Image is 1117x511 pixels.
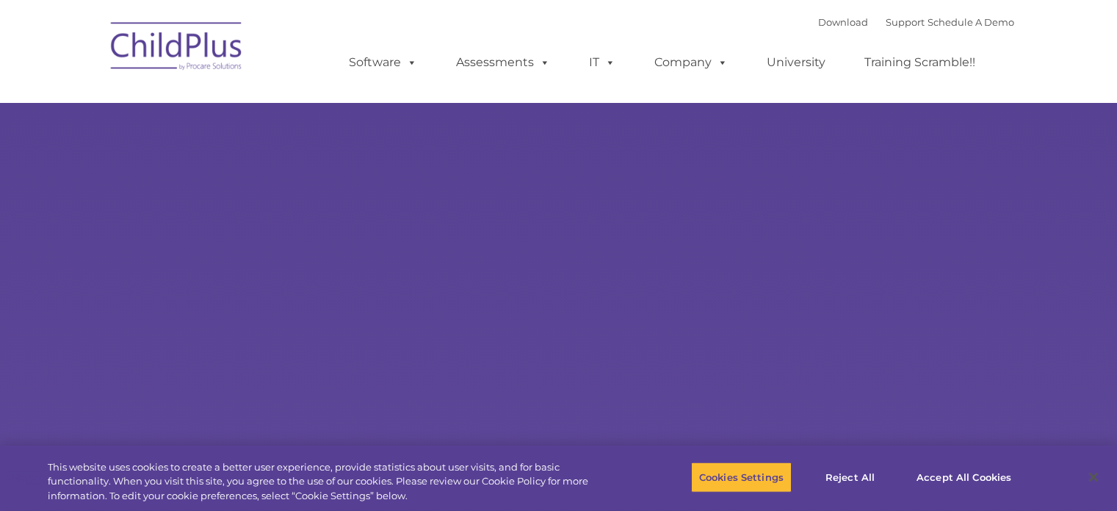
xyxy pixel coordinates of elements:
a: Download [818,16,868,28]
div: This website uses cookies to create a better user experience, provide statistics about user visit... [48,460,615,504]
a: IT [574,48,630,77]
button: Close [1077,461,1110,493]
a: Training Scramble!! [850,48,990,77]
a: Assessments [441,48,565,77]
a: University [752,48,840,77]
a: Software [334,48,432,77]
img: ChildPlus by Procare Solutions [104,12,250,85]
button: Reject All [804,462,896,493]
a: Company [640,48,742,77]
a: Schedule A Demo [928,16,1014,28]
button: Accept All Cookies [908,462,1019,493]
font: | [818,16,1014,28]
a: Support [886,16,925,28]
button: Cookies Settings [691,462,792,493]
